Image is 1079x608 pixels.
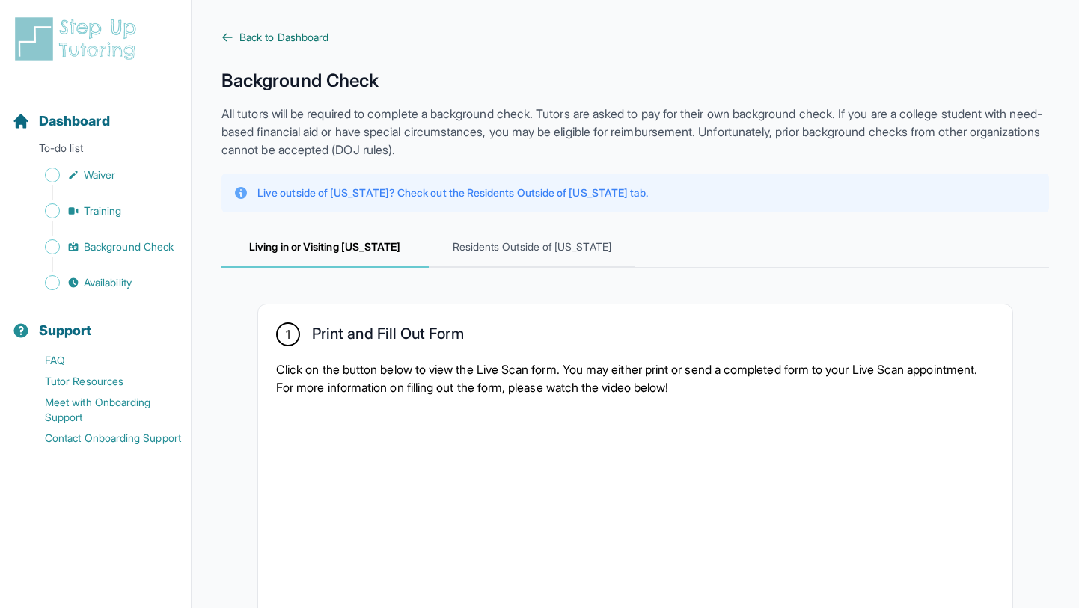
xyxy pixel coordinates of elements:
h2: Print and Fill Out Form [312,325,464,348]
a: Meet with Onboarding Support [12,392,191,428]
a: Tutor Resources [12,371,191,392]
img: logo [12,15,145,63]
span: Background Check [84,239,174,254]
span: Support [39,320,92,341]
span: 1 [286,325,290,343]
button: Support [6,296,185,347]
span: Dashboard [39,111,110,132]
a: Availability [12,272,191,293]
p: To-do list [6,141,185,162]
button: Dashboard [6,87,185,138]
a: FAQ [12,350,191,371]
p: Click on the button below to view the Live Scan form. You may either print or send a completed fo... [276,360,994,396]
a: Back to Dashboard [221,30,1049,45]
span: Living in or Visiting [US_STATE] [221,227,429,268]
a: Waiver [12,165,191,185]
a: Dashboard [12,111,110,132]
nav: Tabs [221,227,1049,268]
span: Back to Dashboard [239,30,328,45]
a: Training [12,200,191,221]
h1: Background Check [221,69,1049,93]
p: Live outside of [US_STATE]? Check out the Residents Outside of [US_STATE] tab. [257,185,648,200]
span: Residents Outside of [US_STATE] [429,227,636,268]
a: Background Check [12,236,191,257]
span: Availability [84,275,132,290]
a: Contact Onboarding Support [12,428,191,449]
p: All tutors will be required to complete a background check. Tutors are asked to pay for their own... [221,105,1049,159]
span: Training [84,203,122,218]
span: Waiver [84,168,115,182]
